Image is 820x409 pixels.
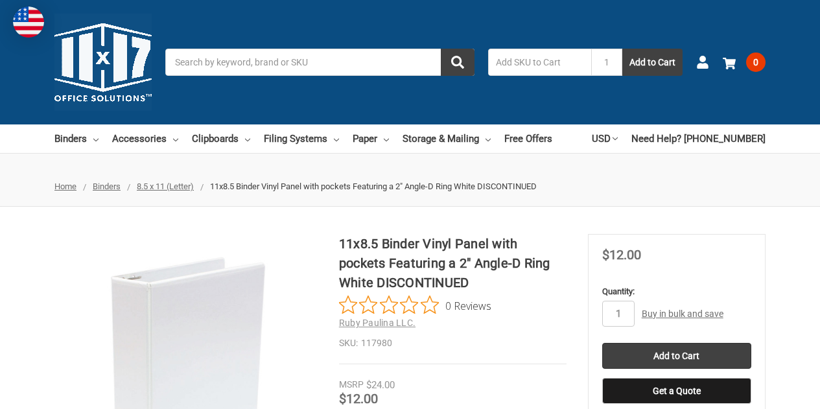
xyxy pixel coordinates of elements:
a: 0 [723,45,766,79]
input: Add to Cart [602,343,751,369]
span: 0 Reviews [445,296,491,315]
a: 8.5 x 11 (Letter) [137,181,194,191]
img: 11x17.com [54,14,152,111]
span: $24.00 [366,379,395,391]
a: Home [54,181,76,191]
a: Accessories [112,124,178,153]
dt: SKU: [339,336,358,350]
a: Filing Systems [264,124,339,153]
a: Need Help? [PHONE_NUMBER] [631,124,766,153]
a: Ruby Paulina LLC. [339,318,416,328]
button: Rated 0 out of 5 stars from 0 reviews. Jump to reviews. [339,296,491,315]
button: Add to Cart [622,49,683,76]
img: duty and tax information for United States [13,6,44,38]
a: Binders [54,124,99,153]
span: $12.00 [602,247,641,263]
a: USD [592,124,618,153]
input: Search by keyword, brand or SKU [165,49,474,76]
a: Storage & Mailing [403,124,491,153]
label: Quantity: [602,285,751,298]
a: Binders [93,181,121,191]
dd: 117980 [339,336,567,350]
a: Free Offers [504,124,552,153]
input: Add SKU to Cart [488,49,591,76]
a: Paper [353,124,389,153]
span: 0 [746,53,766,72]
a: Buy in bulk and save [642,309,723,319]
div: MSRP [339,378,364,391]
h1: 11x8.5 Binder Vinyl Panel with pockets Featuring a 2" Angle-D Ring White DISCONTINUED [339,234,567,292]
span: $12.00 [339,391,378,406]
span: 11x8.5 Binder Vinyl Panel with pockets Featuring a 2" Angle-D Ring White DISCONTINUED [210,181,537,191]
a: Clipboards [192,124,250,153]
